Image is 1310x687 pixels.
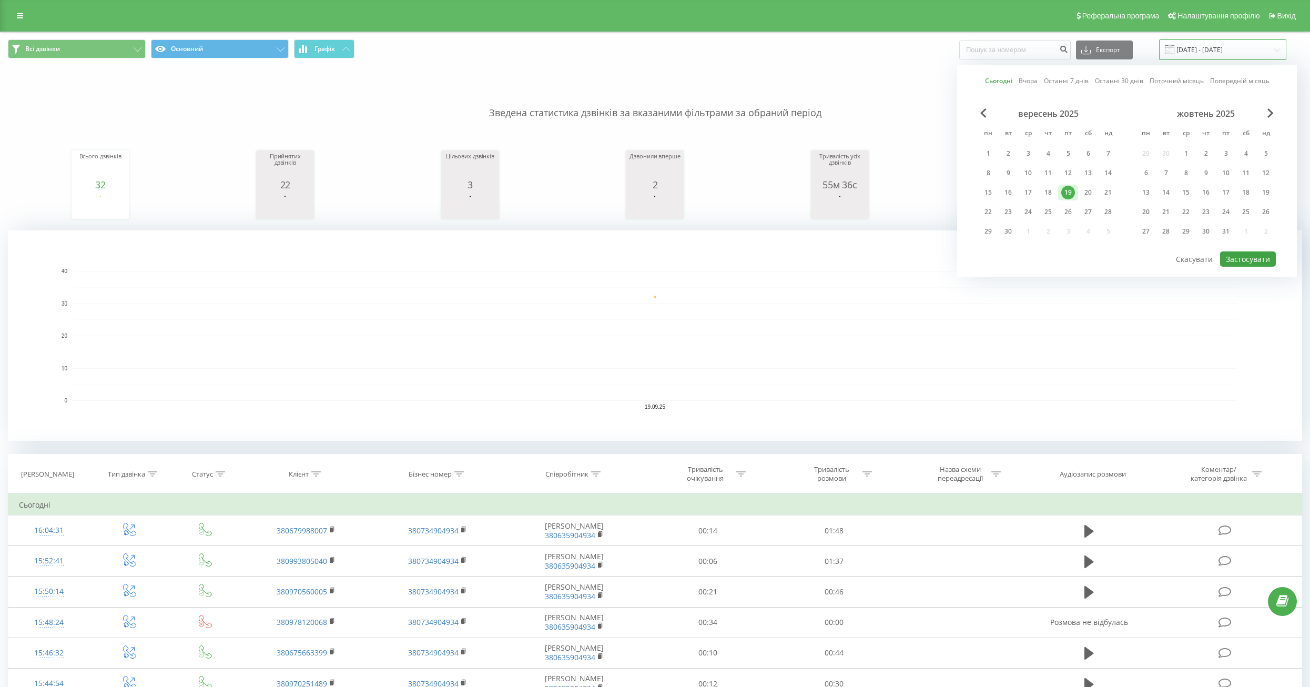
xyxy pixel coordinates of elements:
[628,190,681,221] svg: A chart.
[1041,166,1055,180] div: 11
[1198,126,1214,142] abbr: четвер
[1041,205,1055,219] div: 25
[814,190,866,221] svg: A chart.
[771,638,897,668] td: 00:44
[1038,185,1058,200] div: чт 18 вер 2025 р.
[978,185,998,200] div: пн 15 вер 2025 р.
[1101,186,1115,199] div: 21
[1176,146,1196,161] div: ср 1 жовт 2025 р.
[1176,204,1196,220] div: ср 22 жовт 2025 р.
[1081,147,1095,160] div: 6
[1098,204,1118,220] div: нд 28 вер 2025 р.
[1061,205,1075,219] div: 26
[628,153,681,179] div: Дзвонили вперше
[1256,204,1276,220] div: нд 26 жовт 2025 р.
[1156,185,1176,200] div: вт 14 жовт 2025 р.
[1216,146,1236,161] div: пт 3 жовт 2025 р.
[1021,205,1035,219] div: 24
[1078,165,1098,181] div: сб 13 вер 2025 р.
[981,186,995,199] div: 15
[1256,146,1276,161] div: нд 5 жовт 2025 р.
[1060,470,1126,479] div: Аудіозапис розмови
[1179,225,1193,238] div: 29
[1216,185,1236,200] div: пт 17 жовт 2025 р.
[8,85,1302,120] p: Зведена статистика дзвінків за вказаними фільтрами за обраний період
[1216,165,1236,181] div: пт 10 жовт 2025 р.
[645,404,665,410] text: 19.09.25
[1210,76,1270,86] a: Попередній місяць
[314,45,335,53] span: Графік
[1159,205,1173,219] div: 21
[771,577,897,607] td: 00:46
[503,577,645,607] td: [PERSON_NAME]
[277,587,327,597] a: 380970560005
[545,591,595,601] a: 380635904934
[1018,146,1038,161] div: ср 3 вер 2025 р.
[74,179,127,190] div: 32
[1061,147,1075,160] div: 5
[645,607,771,638] td: 00:34
[978,224,998,239] div: пн 29 вер 2025 р.
[277,617,327,627] a: 380978120068
[19,581,78,602] div: 15:50:14
[814,179,866,190] div: 55м 36с
[978,108,1118,119] div: вересень 2025
[981,147,995,160] div: 1
[545,470,588,479] div: Співробітник
[1078,204,1098,220] div: сб 27 вер 2025 р.
[1139,186,1153,199] div: 13
[294,39,354,58] button: Графік
[25,45,60,53] span: Всі дзвінки
[444,190,496,221] div: A chart.
[1239,205,1253,219] div: 25
[1018,185,1038,200] div: ср 17 вер 2025 р.
[645,516,771,546] td: 00:14
[677,465,734,483] div: Тривалість очікування
[408,556,459,566] a: 380734904934
[1219,147,1233,160] div: 3
[1196,204,1216,220] div: чт 23 жовт 2025 р.
[998,185,1018,200] div: вт 16 вер 2025 р.
[1101,205,1115,219] div: 28
[545,561,595,571] a: 380635904934
[8,494,1302,516] td: Сьогодні
[1267,108,1274,118] span: Next Month
[985,76,1012,86] a: Сьогодні
[1258,126,1274,142] abbr: неділя
[771,546,897,577] td: 01:37
[978,204,998,220] div: пн 22 вер 2025 р.
[1219,225,1233,238] div: 31
[8,230,1302,441] div: A chart.
[1058,165,1078,181] div: пт 12 вер 2025 р.
[998,224,1018,239] div: вт 30 вер 2025 р.
[1219,186,1233,199] div: 17
[1179,147,1193,160] div: 1
[545,652,595,662] a: 380635904934
[1158,126,1174,142] abbr: вівторок
[1239,166,1253,180] div: 11
[1156,165,1176,181] div: вт 7 жовт 2025 р.
[192,470,213,479] div: Статус
[980,126,996,142] abbr: понеділок
[1101,147,1115,160] div: 7
[1060,126,1076,142] abbr: п’ятниця
[8,39,146,58] button: Всі дзвінки
[771,607,897,638] td: 00:00
[1058,185,1078,200] div: пт 19 вер 2025 р.
[1061,186,1075,199] div: 19
[998,204,1018,220] div: вт 23 вер 2025 р.
[1159,166,1173,180] div: 7
[1076,41,1133,59] button: Експорт
[1100,126,1116,142] abbr: неділя
[74,153,127,179] div: Всього дзвінків
[408,617,459,627] a: 380734904934
[1038,165,1058,181] div: чт 11 вер 2025 р.
[1041,147,1055,160] div: 4
[1236,204,1256,220] div: сб 25 жовт 2025 р.
[545,530,595,540] a: 380635904934
[151,39,289,58] button: Основний
[1078,146,1098,161] div: сб 6 вер 2025 р.
[1219,166,1233,180] div: 10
